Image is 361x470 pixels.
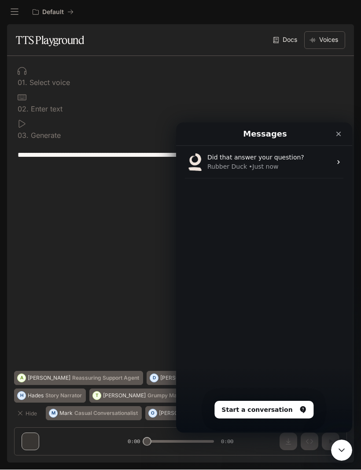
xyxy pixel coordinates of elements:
button: A[PERSON_NAME]Reassuring Support Agent [14,371,143,385]
button: Hide [14,407,42,421]
p: 0 3 . [18,132,29,139]
p: Default [42,9,64,16]
iframe: Intercom live chat [331,440,352,461]
p: Mark [59,411,73,416]
div: T [93,389,101,403]
p: Reassuring Support Agent [72,376,139,381]
div: O [149,407,157,421]
p: 0 2 . [18,106,29,113]
h1: TTS Playground [16,32,84,49]
p: Enter text [29,106,63,113]
p: Grumpy Man [147,393,180,399]
p: [PERSON_NAME] [159,411,202,416]
button: All workspaces [29,4,77,21]
p: [PERSON_NAME] [160,376,203,381]
p: Select voice [27,79,70,86]
p: Casual Conversationalist [74,411,138,416]
p: 0 1 . [18,79,27,86]
button: open drawer [7,4,22,20]
p: [PERSON_NAME] [103,393,146,399]
button: MMarkCasual Conversationalist [46,407,142,421]
p: Story Narrator [45,393,82,399]
button: HHadesStory Narrator [14,389,86,403]
button: Voices [304,32,345,49]
p: [PERSON_NAME] [28,376,70,381]
button: T[PERSON_NAME]Grumpy Man [89,389,184,403]
a: Docs [271,32,301,49]
button: D[PERSON_NAME]Engaging Podcaster [147,371,260,385]
div: M [49,407,57,421]
div: D [150,371,158,385]
p: Hades [28,393,44,399]
div: A [18,371,26,385]
p: Generate [29,132,61,139]
button: O[PERSON_NAME]Sad Friend [145,407,234,421]
iframe: Intercom live chat [176,123,352,433]
div: H [18,389,26,403]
